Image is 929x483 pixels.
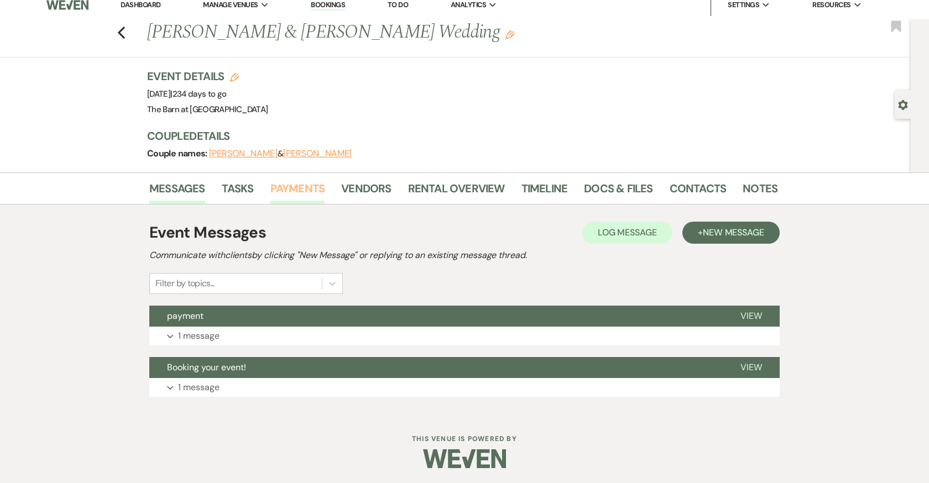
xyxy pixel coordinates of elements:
a: Timeline [521,180,568,204]
button: View [723,357,780,378]
span: Booking your event! [167,361,246,373]
h1: [PERSON_NAME] & [PERSON_NAME] Wedding [147,19,643,46]
h3: Event Details [147,69,268,84]
span: View [740,361,762,373]
a: Vendors [341,180,391,204]
a: Notes [743,180,777,204]
a: Tasks [222,180,254,204]
a: Messages [149,180,205,204]
button: 1 message [149,378,780,397]
span: | [170,88,226,99]
p: 1 message [178,329,220,343]
a: Rental Overview [408,180,505,204]
span: View [740,310,762,322]
p: 1 message [178,380,220,395]
button: [PERSON_NAME] [283,149,352,158]
div: Filter by topics... [155,277,215,290]
button: payment [149,306,723,327]
h1: Event Messages [149,221,266,244]
button: Open lead details [898,99,908,109]
span: 234 days to go [173,88,227,99]
button: Edit [505,29,514,39]
button: View [723,306,780,327]
a: Payments [270,180,325,204]
h2: Communicate with clients by clicking "New Message" or replying to an existing message thread. [149,249,780,262]
a: Docs & Files [584,180,653,204]
span: Log Message [598,227,657,238]
span: Couple names: [147,148,209,159]
span: New Message [703,227,764,238]
button: Booking your event! [149,357,723,378]
span: [DATE] [147,88,227,99]
span: payment [167,310,203,322]
img: Weven Logo [423,439,506,478]
button: +New Message [682,222,780,244]
a: Contacts [670,180,727,204]
h3: Couple Details [147,128,766,144]
button: Log Message [582,222,672,244]
span: & [209,148,352,159]
span: The Barn at [GEOGRAPHIC_DATA] [147,104,268,115]
button: 1 message [149,327,780,345]
button: [PERSON_NAME] [209,149,278,158]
